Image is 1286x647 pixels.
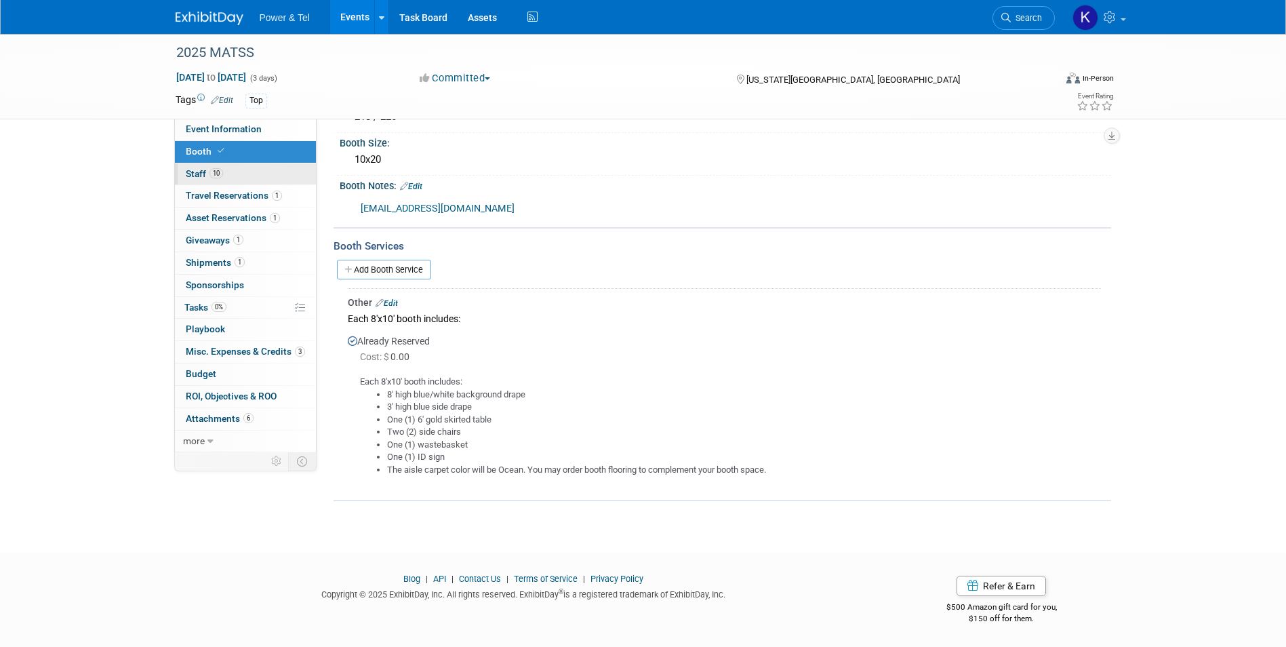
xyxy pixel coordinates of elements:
[186,235,243,246] span: Giveaways
[1077,93,1113,100] div: Event Rating
[387,426,1101,439] li: Two (2) side chairs
[503,574,512,584] span: |
[175,297,316,319] a: Tasks0%
[448,574,457,584] span: |
[992,6,1055,30] a: Search
[176,93,233,109] td: Tags
[348,365,1101,477] div: Each 8'x10' booth includes:
[350,149,1101,170] div: 10x20
[387,414,1101,427] li: One (1) 6' gold skirted table
[209,168,223,178] span: 10
[1066,73,1080,83] img: Format-Inperson.png
[260,12,310,23] span: Power & Tel
[186,123,262,134] span: Event Information
[186,212,280,223] span: Asset Reservations
[559,588,563,595] sup: ®
[186,190,282,201] span: Travel Reservations
[746,75,960,85] span: [US_STATE][GEOGRAPHIC_DATA], [GEOGRAPHIC_DATA]
[176,12,243,25] img: ExhibitDay
[270,213,280,223] span: 1
[334,239,1111,254] div: Booth Services
[1011,13,1042,23] span: Search
[186,257,245,268] span: Shipments
[272,191,282,201] span: 1
[387,451,1101,464] li: One (1) ID sign
[172,41,1034,65] div: 2025 MATSS
[514,574,578,584] a: Terms of Service
[459,574,501,584] a: Contact Us
[175,208,316,229] a: Asset Reservations1
[211,96,233,105] a: Edit
[186,323,225,334] span: Playbook
[235,257,245,267] span: 1
[175,185,316,207] a: Travel Reservations1
[175,364,316,385] a: Budget
[360,351,390,362] span: Cost: $
[1082,73,1114,83] div: In-Person
[340,176,1111,193] div: Booth Notes:
[243,413,254,423] span: 6
[175,252,316,274] a: Shipments1
[975,71,1114,91] div: Event Format
[212,302,226,312] span: 0%
[175,119,316,140] a: Event Information
[186,368,216,379] span: Budget
[175,141,316,163] a: Booth
[175,163,316,185] a: Staff10
[186,146,227,157] span: Booth
[590,574,643,584] a: Privacy Policy
[892,613,1111,625] div: $150 off for them.
[387,401,1101,414] li: 3' high blue side drape
[403,574,420,584] a: Blog
[422,574,431,584] span: |
[175,319,316,340] a: Playbook
[233,235,243,245] span: 1
[376,298,398,308] a: Edit
[176,585,872,601] div: Copyright © 2025 ExhibitDay, Inc. All rights reserved. ExhibitDay is a registered trademark of Ex...
[184,302,226,313] span: Tasks
[340,133,1111,150] div: Booth Size:
[387,464,1101,477] li: The aisle carpet color will be Ocean. You may order booth flooring to complement your booth space.
[183,435,205,446] span: more
[249,74,277,83] span: (3 days)
[348,309,1101,328] div: Each 8'x10' booth includes:
[348,328,1101,477] div: Already Reserved
[295,347,305,357] span: 3
[580,574,588,584] span: |
[186,346,305,357] span: Misc. Expenses & Credits
[400,182,422,191] a: Edit
[175,341,316,363] a: Misc. Expenses & Credits3
[348,296,1101,309] div: Other
[175,431,316,452] a: more
[205,72,218,83] span: to
[245,94,267,108] div: Top
[337,260,431,279] a: Add Booth Service
[175,230,316,252] a: Giveaways1
[892,593,1111,624] div: $500 Amazon gift card for you,
[186,279,244,290] span: Sponsorships
[360,351,415,362] span: 0.00
[175,275,316,296] a: Sponsorships
[1072,5,1098,31] img: Kelley Hood
[361,203,515,214] a: [EMAIL_ADDRESS][DOMAIN_NAME]
[415,71,496,85] button: Committed
[186,413,254,424] span: Attachments
[186,391,277,401] span: ROI, Objectives & ROO
[218,147,224,155] i: Booth reservation complete
[175,408,316,430] a: Attachments6
[186,168,223,179] span: Staff
[288,452,316,470] td: Toggle Event Tabs
[387,389,1101,401] li: 8' high blue/white background drape
[176,71,247,83] span: [DATE] [DATE]
[433,574,446,584] a: API
[387,439,1101,452] li: One (1) wastebasket
[265,452,289,470] td: Personalize Event Tab Strip
[957,576,1046,596] a: Refer & Earn
[175,386,316,408] a: ROI, Objectives & ROO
